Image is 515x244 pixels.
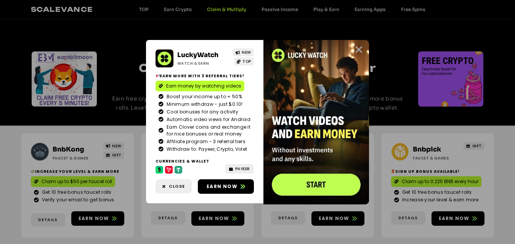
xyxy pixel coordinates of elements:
[156,74,160,78] img: 📢
[156,158,254,164] h2: Currencies & Wallet
[177,61,228,66] h2: Watch & Earn
[235,166,250,172] span: PAYEER
[177,51,218,59] a: LuckyWatch
[225,164,254,174] a: PAYEER
[165,93,242,100] span: Boost your income up to + 50%
[165,108,238,115] span: Cool bonuses for any activity
[169,183,185,190] span: Close
[242,49,251,55] span: NEW
[198,179,254,194] a: Earn now
[156,179,192,193] a: Close
[233,48,254,56] a: NEW
[165,101,242,108] span: Minimum withdraw - just $0.10!
[166,83,241,89] span: Earn money by watching videos
[165,138,245,145] span: Affiliate program - 3 referral tiers
[242,59,251,64] span: TOP
[354,45,364,54] a: Close
[234,57,254,65] a: TOP
[165,146,247,153] span: Withdraw to: Payeer, Crypto, Volet
[156,81,244,91] a: Earn money by watching videos
[156,73,254,79] h2: Earn more with 3 referral Tiers!
[165,116,250,123] span: Automatic video views for Android
[165,124,251,137] span: Earn Clover coins and exchange it for nice bonuses or real money
[207,183,237,190] span: Earn now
